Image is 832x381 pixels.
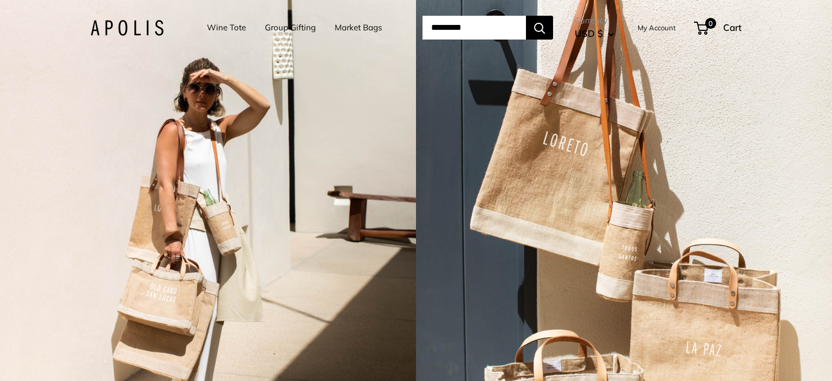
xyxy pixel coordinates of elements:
a: Market Bags [335,20,382,35]
a: Wine Tote [207,20,246,35]
a: 0 Cart [695,19,742,36]
input: Search... [422,16,526,40]
span: Cart [723,22,742,33]
button: USD $ [575,25,614,42]
a: Group Gifting [265,20,316,35]
button: Search [526,16,553,40]
span: USD $ [575,28,603,39]
a: My Account [638,21,676,34]
span: 0 [705,18,716,29]
img: Apolis [90,20,164,36]
span: Currency [575,13,614,28]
